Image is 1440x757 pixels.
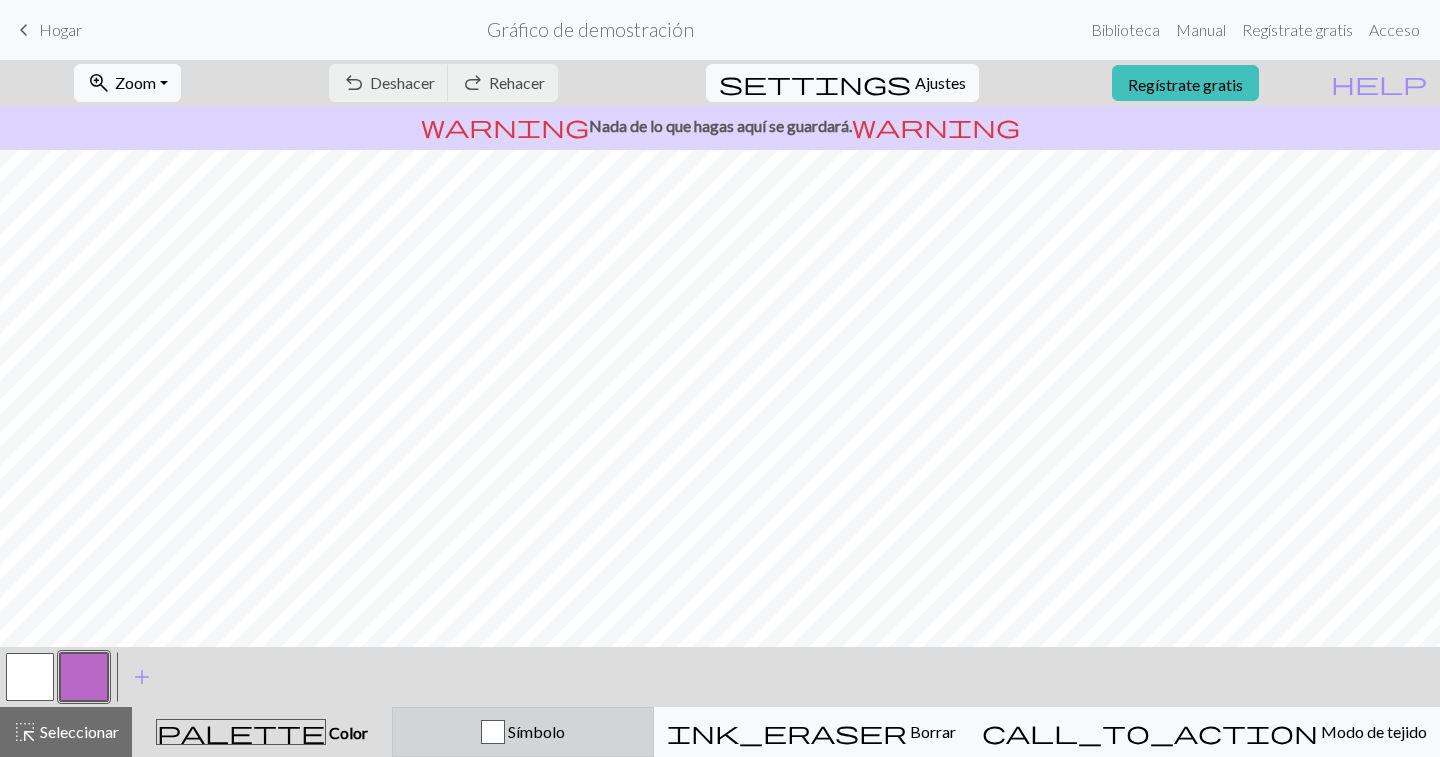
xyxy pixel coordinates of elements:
[1321,722,1427,741] font: Modo de tejido
[969,707,1440,757] button: Modo de tejido
[421,112,589,140] span: warning
[12,13,82,47] a: Hogar
[719,69,911,97] span: settings
[1168,10,1234,50] a: Manual
[12,16,36,44] span: keyboard_arrow_left
[392,707,654,757] button: Símbolo
[1176,20,1226,39] font: Manual
[982,718,1318,746] span: call_to_action
[74,64,181,102] button: Zoom
[157,718,325,746] span: palette
[1361,10,1428,50] a: Acceso
[915,73,966,92] font: Ajustes
[719,71,911,95] i: Settings
[1234,10,1361,50] a: Regístrate gratis
[130,663,154,691] span: add
[487,18,694,41] font: Gráfico de demostración
[1083,10,1168,50] a: Biblioteca
[1128,74,1243,93] font: Regístrate gratis
[654,707,969,757] button: Borrar
[706,64,979,102] button: SettingsAjustes
[1091,20,1160,39] font: Biblioteca
[1242,20,1353,39] font: Regístrate gratis
[40,722,119,741] font: Seleccionar
[39,20,82,39] font: Hogar
[87,69,111,97] span: zoom_in
[1331,69,1427,97] span: help
[1369,20,1420,39] font: Acceso
[508,722,565,741] font: Símbolo
[1112,65,1259,102] a: Regístrate gratis
[329,723,368,742] font: Color
[667,718,907,746] span: ink_eraser
[13,718,37,746] span: highlight_alt
[910,722,956,741] font: Borrar
[589,116,852,135] font: Nada de lo que hagas aquí se guardará.
[132,707,392,757] button: Color
[852,112,1020,140] span: warning
[115,73,156,92] font: Zoom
